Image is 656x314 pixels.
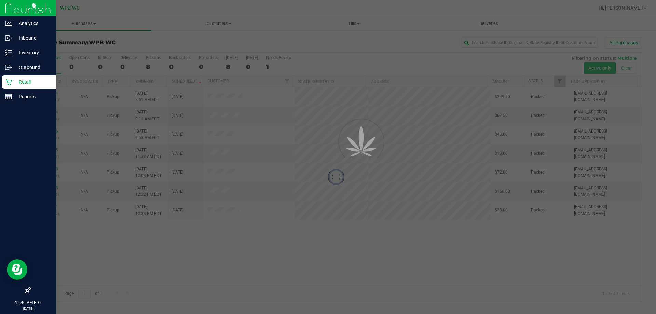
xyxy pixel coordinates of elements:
[12,19,53,27] p: Analytics
[5,79,12,85] inline-svg: Retail
[5,35,12,41] inline-svg: Inbound
[12,34,53,42] p: Inbound
[7,259,27,280] iframe: Resource center
[12,78,53,86] p: Retail
[12,93,53,101] p: Reports
[12,63,53,71] p: Outbound
[5,93,12,100] inline-svg: Reports
[3,300,53,306] p: 12:40 PM EDT
[5,49,12,56] inline-svg: Inventory
[5,20,12,27] inline-svg: Analytics
[12,49,53,57] p: Inventory
[5,64,12,71] inline-svg: Outbound
[3,306,53,311] p: [DATE]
